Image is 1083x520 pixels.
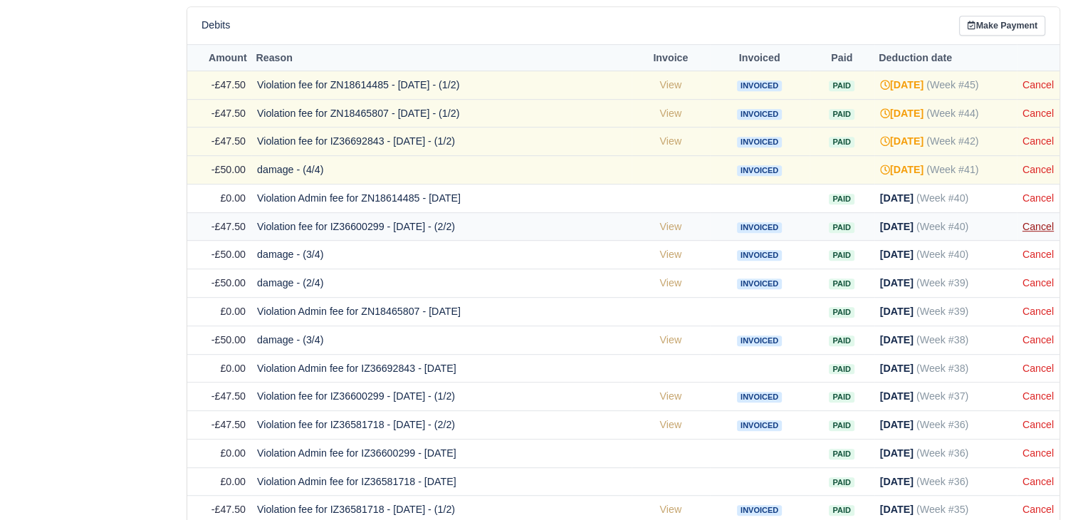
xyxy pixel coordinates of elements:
[660,504,682,515] a: View
[829,364,854,375] span: Paid
[220,476,246,487] span: £0.00
[737,137,782,147] span: Invoiced
[829,392,854,402] span: Paid
[251,99,632,128] td: Violation fee for ZN18465807 - [DATE] - (1/2)
[829,80,854,91] span: Paid
[880,504,914,515] strong: [DATE]
[829,449,854,459] span: Paid
[251,383,632,411] td: Violation fee for IZ36600299 - [DATE] - (1/2)
[737,505,782,516] span: Invoiced
[220,306,246,317] span: £0.00
[1022,164,1054,175] a: Cancel
[1022,135,1054,147] a: Cancel
[737,222,782,233] span: Invoiced
[251,156,632,184] td: damage - (4/4)
[737,250,782,261] span: Invoiced
[737,336,782,346] span: Invoiced
[959,16,1045,36] a: Make Payment
[660,334,682,345] a: View
[211,164,246,175] span: -£50.00
[1022,390,1054,402] a: Cancel
[1022,419,1054,430] a: Cancel
[916,221,968,232] span: (Week #40)
[220,363,246,374] span: £0.00
[874,45,1017,71] th: Deduction date
[211,79,246,90] span: -£47.50
[1022,306,1054,317] a: Cancel
[220,192,246,204] span: £0.00
[880,306,914,317] strong: [DATE]
[916,249,968,260] span: (Week #40)
[737,420,782,431] span: Invoiced
[829,336,854,346] span: Paid
[916,390,968,402] span: (Week #37)
[251,411,632,440] td: Violation fee for IZ36581718 - [DATE] - (2/2)
[737,392,782,402] span: Invoiced
[829,420,854,431] span: Paid
[880,447,914,459] strong: [DATE]
[251,467,632,496] td: Violation Admin fee for IZ36581718 - [DATE]
[880,363,914,374] strong: [DATE]
[251,128,632,156] td: Violation fee for IZ36692843 - [DATE] - (1/2)
[829,279,854,289] span: Paid
[916,277,968,288] span: (Week #39)
[251,45,632,71] th: Reason
[251,326,632,354] td: damage - (3/4)
[251,269,632,298] td: damage - (2/4)
[1022,192,1054,204] a: Cancel
[880,277,914,288] strong: [DATE]
[737,80,782,91] span: Invoiced
[1022,447,1054,459] a: Cancel
[880,192,914,204] strong: [DATE]
[251,241,632,269] td: damage - (3/4)
[1012,452,1083,520] iframe: Chat Widget
[926,79,978,90] span: (Week #45)
[251,297,632,326] td: Violation Admin fee for ZN18465807 - [DATE]
[211,249,246,260] span: -£50.00
[880,221,914,232] strong: [DATE]
[916,363,968,374] span: (Week #38)
[251,212,632,241] td: Violation fee for IZ36600299 - [DATE] - (2/2)
[916,504,968,515] span: (Week #35)
[926,135,978,147] span: (Week #42)
[251,439,632,467] td: Violation Admin fee for IZ36600299 - [DATE]
[211,419,246,430] span: -£47.50
[737,279,782,289] span: Invoiced
[829,194,854,204] span: Paid
[632,45,709,71] th: Invoice
[710,45,810,71] th: Invoiced
[211,221,246,232] span: -£47.50
[880,79,924,90] strong: [DATE]
[880,334,914,345] strong: [DATE]
[829,109,854,120] span: Paid
[220,447,246,459] span: £0.00
[916,419,968,430] span: (Week #36)
[916,476,968,487] span: (Week #36)
[202,19,230,31] h6: Debits
[1022,108,1054,119] a: Cancel
[810,45,874,71] th: Paid
[916,306,968,317] span: (Week #39)
[1022,249,1054,260] a: Cancel
[211,135,246,147] span: -£47.50
[880,108,924,119] strong: [DATE]
[916,192,968,204] span: (Week #40)
[880,135,924,147] strong: [DATE]
[211,108,246,119] span: -£47.50
[829,505,854,516] span: Paid
[211,504,246,515] span: -£47.50
[660,135,682,147] a: View
[211,334,246,345] span: -£50.00
[660,79,682,90] a: View
[660,108,682,119] a: View
[251,354,632,383] td: Violation Admin fee for IZ36692843 - [DATE]
[251,184,632,212] td: Violation Admin fee for ZN18614485 - [DATE]
[1022,334,1054,345] a: Cancel
[829,307,854,318] span: Paid
[211,390,246,402] span: -£47.50
[829,137,854,147] span: Paid
[926,108,978,119] span: (Week #44)
[829,222,854,233] span: Paid
[251,71,632,99] td: Violation fee for ZN18614485 - [DATE] - (1/2)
